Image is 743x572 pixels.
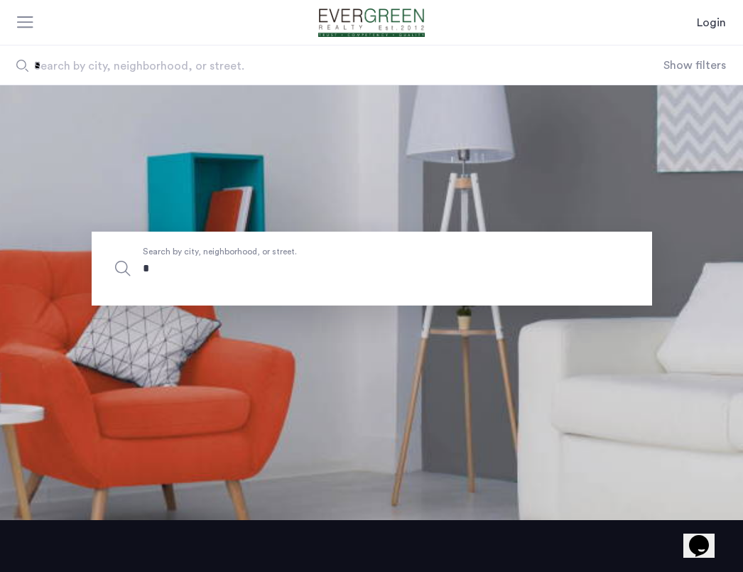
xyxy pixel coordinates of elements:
input: Apartment Search [92,232,652,306]
span: Search by city, neighborhood, or street. [143,244,535,258]
img: logo [302,9,441,37]
button: Show or hide filters [663,57,726,74]
a: Cazamio Logo [302,9,441,37]
iframe: chat widget [683,515,729,558]
span: Search by city, neighborhood, or street. [34,58,565,75]
a: Login [697,14,726,31]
